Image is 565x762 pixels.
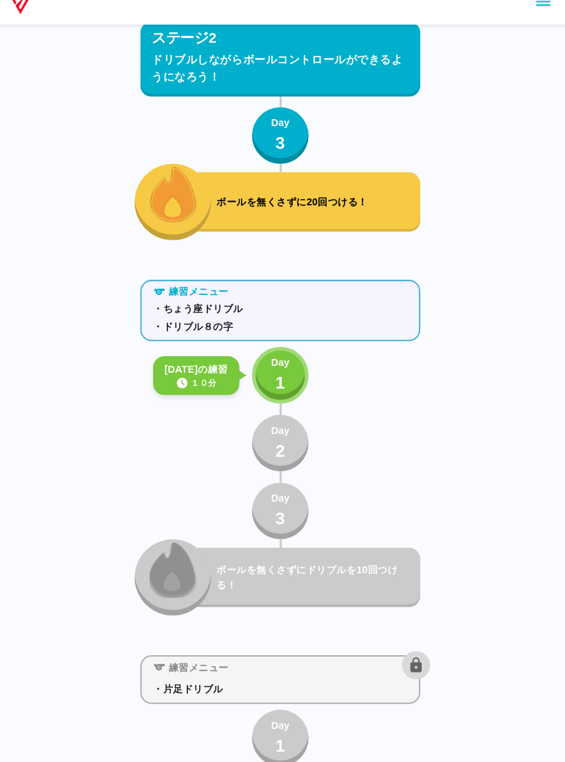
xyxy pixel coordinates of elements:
[157,47,220,68] p: ステージ2
[255,358,310,413] button: Day1
[174,663,232,678] p: 練習メニュー
[158,314,407,329] p: ・ちょう座ドリブル
[274,367,291,381] p: Day
[174,297,232,311] p: 練習メニュー
[196,387,220,400] p: １０分
[274,720,291,734] p: Day
[220,210,413,225] p: ボールを無くさずに20回つける！
[220,568,413,597] p: ボールを無くさずにドリブルを10回つける！
[158,331,407,346] p: ・ドリブル８の字
[278,513,287,538] p: 3
[278,734,287,759] p: 1
[155,546,201,603] img: locked_fire_icon
[278,147,287,172] p: 3
[158,685,407,699] p: ・片足ドリブル
[278,381,287,406] p: 1
[278,447,287,472] p: 2
[141,180,215,254] button: fire_icon
[527,10,551,34] button: sidemenu
[155,181,201,237] img: fire_icon
[255,424,310,480] button: Day2
[274,433,291,447] p: Day
[255,125,310,180] button: Day3
[157,70,408,103] p: ドリブルしながらボールコントロールができるようになろう！
[169,373,232,387] p: [DATE]の練習
[255,491,310,546] button: Day3
[17,8,42,36] img: dummy
[141,546,215,620] button: locked_fire_icon
[274,499,291,513] p: Day
[274,133,291,147] p: Day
